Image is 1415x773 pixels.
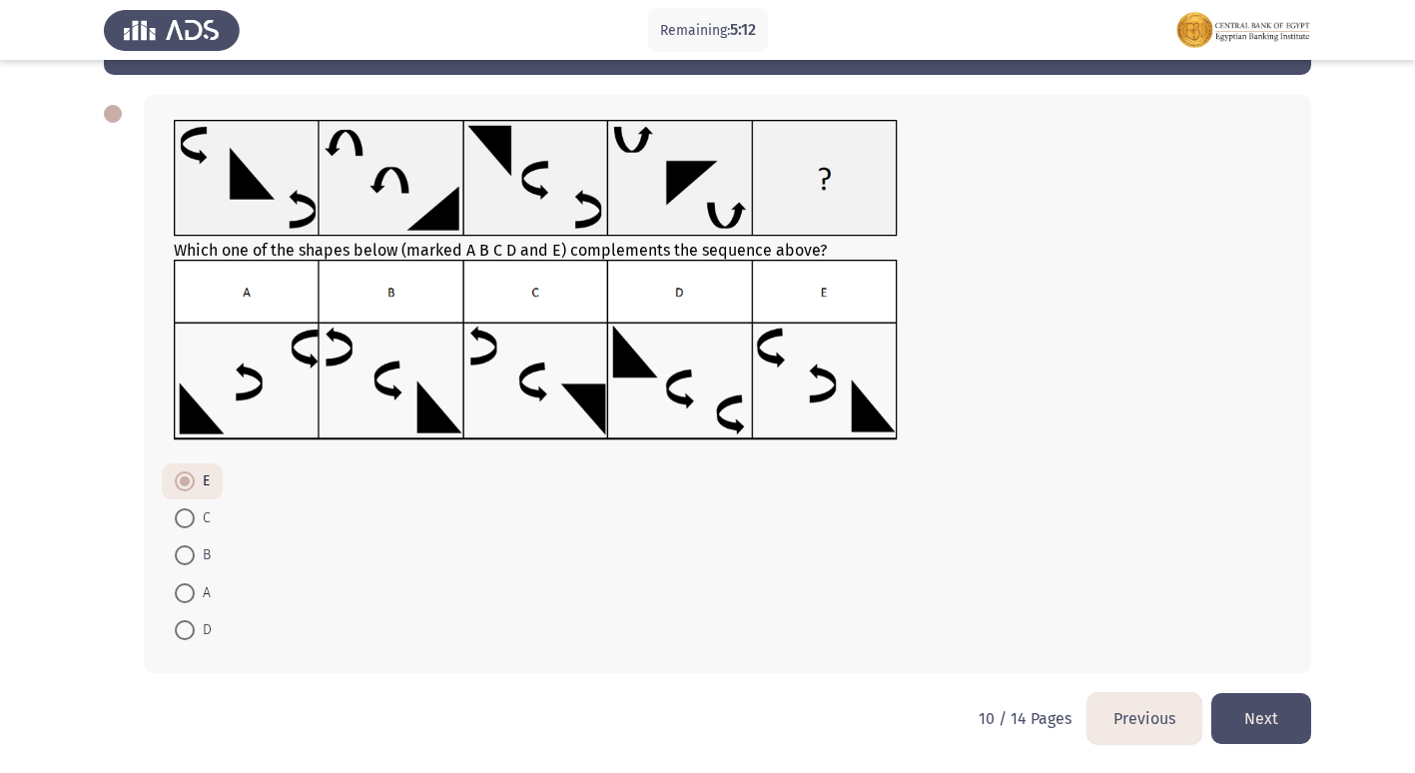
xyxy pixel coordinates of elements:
img: UkFYMDA3NUEucG5nMTYyMjAzMjMyNjEwNA==.png [174,120,898,237]
img: UkFYMDA3NUIucG5nMTYyMjAzMjM1ODExOQ==.png [174,260,898,440]
span: C [195,506,211,530]
button: load previous page [1087,693,1201,744]
img: Assess Talent Management logo [104,2,240,58]
span: D [195,618,212,642]
span: 5:12 [730,20,756,39]
span: B [195,543,211,567]
button: load next page [1211,693,1311,744]
p: Remaining: [660,18,756,43]
p: 10 / 14 Pages [979,709,1071,728]
span: E [195,469,210,493]
span: A [195,581,211,605]
img: Assessment logo of FOCUS Assessment 3 Modules EN [1175,2,1311,58]
div: Which one of the shapes below (marked A B C D and E) complements the sequence above? [174,120,1281,444]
